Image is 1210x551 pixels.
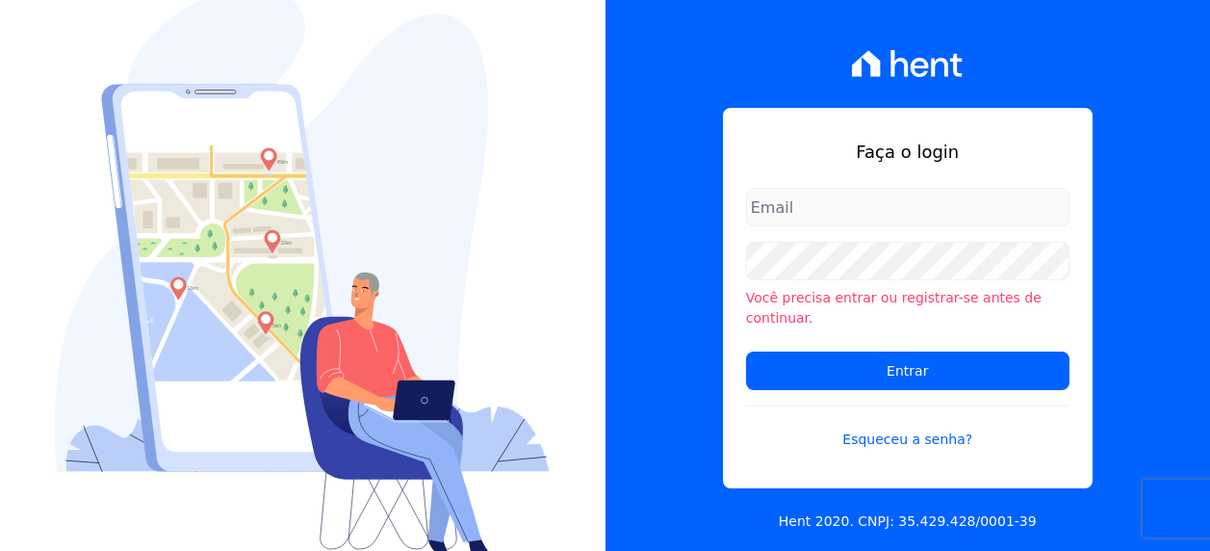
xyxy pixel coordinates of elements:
li: Você precisa entrar ou registrar-se antes de continuar. [746,288,1069,328]
input: Entrar [746,352,1069,390]
a: Esqueceu a senha? [746,406,1069,450]
p: Hent 2020. CNPJ: 35.429.428/0001-39 [779,512,1037,532]
input: Email [746,188,1069,226]
h1: Faça o login [746,139,1069,165]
